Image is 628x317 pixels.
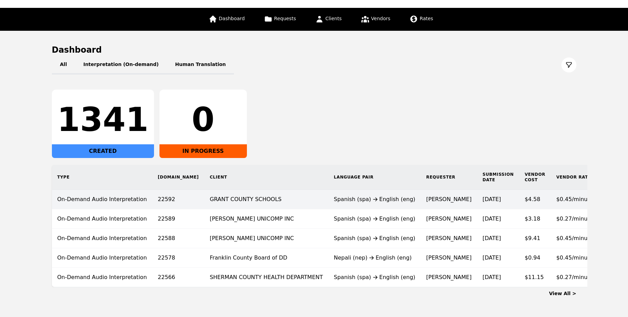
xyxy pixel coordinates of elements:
time: [DATE] [483,235,501,241]
span: Vendors [371,16,390,21]
th: Language Pair [329,165,421,190]
a: Dashboard [205,8,249,31]
span: $0.45/minute [556,196,593,202]
td: $11.15 [519,268,551,287]
td: 22566 [152,268,204,287]
td: $0.94 [519,248,551,268]
td: 22588 [152,229,204,248]
time: [DATE] [483,254,501,261]
div: Nepali (nep) English (eng) [334,254,416,262]
th: Submission Date [477,165,519,190]
span: Rates [420,16,433,21]
td: On-Demand Audio Interpretation [52,229,153,248]
time: [DATE] [483,215,501,222]
td: 22578 [152,248,204,268]
div: Spanish (spa) English (eng) [334,215,416,223]
span: $0.45/minute [556,235,593,241]
th: Type [52,165,153,190]
button: Human Translation [167,55,234,75]
span: Dashboard [219,16,245,21]
th: Requester [421,165,477,190]
a: Clients [311,8,346,31]
div: 0 [165,103,241,136]
td: On-Demand Audio Interpretation [52,268,153,287]
td: 22589 [152,209,204,229]
td: On-Demand Audio Interpretation [52,190,153,209]
td: [PERSON_NAME] [421,268,477,287]
button: Interpretation (On-demand) [75,55,167,75]
td: Franklin County Board of DD [204,248,328,268]
div: Spanish (spa) English (eng) [334,234,416,242]
td: On-Demand Audio Interpretation [52,248,153,268]
span: $0.27/minute [556,215,593,222]
a: Vendors [357,8,394,31]
td: SHERMAN COUNTY HEALTH DEPARTMENT [204,268,328,287]
a: Requests [260,8,300,31]
button: Filter [561,57,576,72]
span: $0.45/minute [556,254,593,261]
div: 1341 [57,103,149,136]
div: IN PROGRESS [159,144,247,158]
td: [PERSON_NAME] UNICOMP INC [204,229,328,248]
div: Spanish (spa) English (eng) [334,273,416,281]
td: [PERSON_NAME] UNICOMP INC [204,209,328,229]
td: [PERSON_NAME] [421,190,477,209]
td: $9.41 [519,229,551,248]
th: Vendor Cost [519,165,551,190]
div: CREATED [52,144,154,158]
td: [PERSON_NAME] [421,248,477,268]
span: Requests [274,16,296,21]
h1: Dashboard [52,44,576,55]
a: View All > [549,291,576,296]
td: [PERSON_NAME] [421,229,477,248]
td: $3.18 [519,209,551,229]
span: Clients [325,16,342,21]
th: [DOMAIN_NAME] [152,165,204,190]
span: $0.27/minute [556,274,593,280]
th: Client [204,165,328,190]
td: [PERSON_NAME] [421,209,477,229]
td: On-Demand Audio Interpretation [52,209,153,229]
td: GRANT COUNTY SCHOOLS [204,190,328,209]
td: 22592 [152,190,204,209]
button: All [52,55,75,75]
th: Vendor Rate [551,165,599,190]
div: Spanish (spa) English (eng) [334,195,416,203]
td: $4.58 [519,190,551,209]
a: Rates [405,8,437,31]
time: [DATE] [483,196,501,202]
time: [DATE] [483,274,501,280]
